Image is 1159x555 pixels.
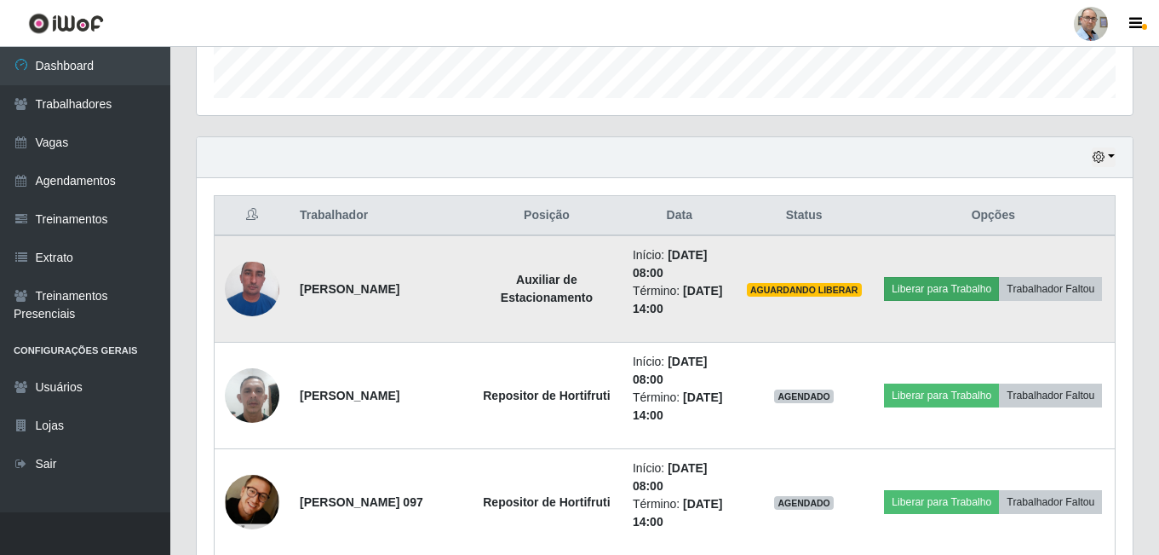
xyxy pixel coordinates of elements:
[872,196,1116,236] th: Opções
[747,283,862,297] span: AGUARDANDO LIBERAR
[633,355,708,386] time: [DATE] 08:00
[633,282,726,318] li: Término:
[633,248,708,280] time: [DATE] 08:00
[483,389,610,402] strong: Repositor de Hortifruti
[633,246,726,282] li: Início:
[884,277,999,301] button: Liberar para Trabalho
[623,196,737,236] th: Data
[884,490,999,514] button: Liberar para Trabalho
[225,359,279,431] img: 1716159554658.jpeg
[633,353,726,389] li: Início:
[225,460,279,543] img: 1743609849878.jpeg
[999,277,1102,301] button: Trabalhador Faltou
[300,389,399,402] strong: [PERSON_NAME]
[501,273,593,304] strong: Auxiliar de Estacionamento
[999,490,1102,514] button: Trabalhador Faltou
[300,495,423,509] strong: [PERSON_NAME] 097
[884,384,999,408] button: Liberar para Trabalho
[774,496,834,510] span: AGENDADO
[633,460,726,495] li: Início:
[633,461,708,493] time: [DATE] 08:00
[737,196,872,236] th: Status
[633,389,726,425] li: Término:
[28,13,104,34] img: CoreUI Logo
[290,196,471,236] th: Trabalhador
[225,252,279,325] img: 1728497043228.jpeg
[633,495,726,531] li: Término:
[300,282,399,296] strong: [PERSON_NAME]
[774,390,834,403] span: AGENDADO
[999,384,1102,408] button: Trabalhador Faltou
[483,495,610,509] strong: Repositor de Hortifruti
[471,196,623,236] th: Posição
